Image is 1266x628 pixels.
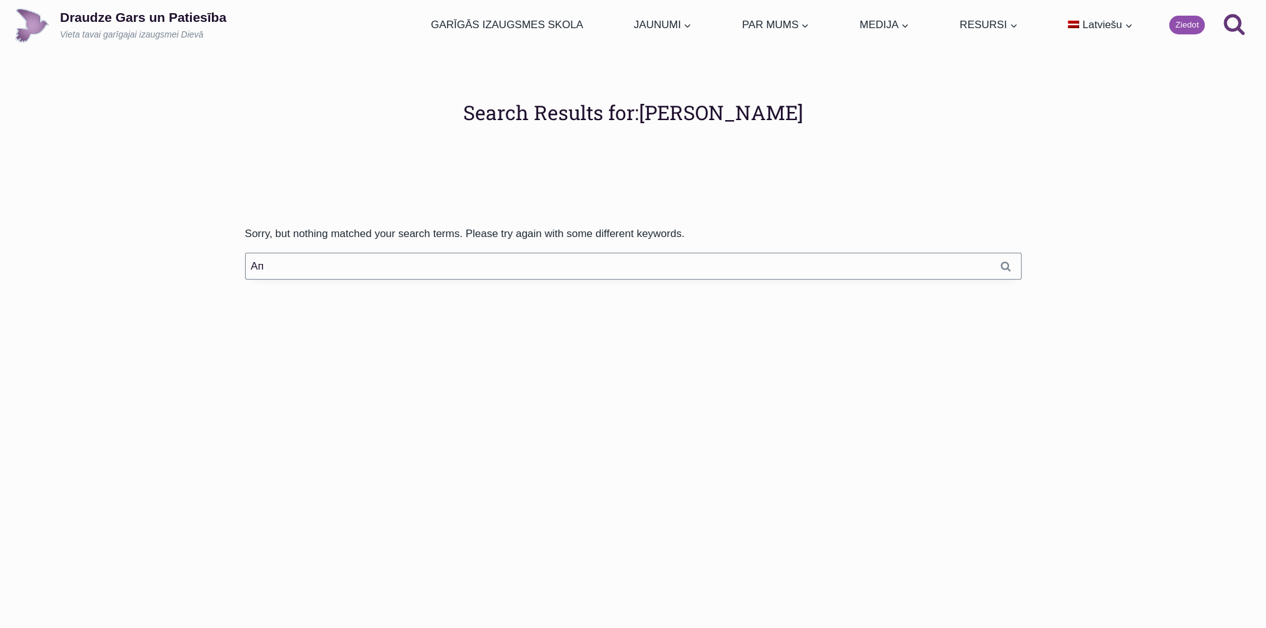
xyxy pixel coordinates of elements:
p: Draudze Gars un Patiesība [60,9,226,25]
p: Sorry, but nothing matched your search terms. Please try again with some different keywords. [245,225,1022,242]
a: Draudze Gars un PatiesībaVieta tavai garīgajai izaugsmei Dievā [15,8,226,43]
a: Ziedot [1169,16,1205,34]
p: Vieta tavai garīgajai izaugsmei Dievā [60,29,226,41]
h1: Search Results for: [463,98,803,128]
button: View Search Form [1217,8,1251,42]
span: [PERSON_NAME] [639,99,803,126]
input: Meklēt [990,253,1022,280]
img: Draudze Gars un Patiesība [15,8,49,43]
